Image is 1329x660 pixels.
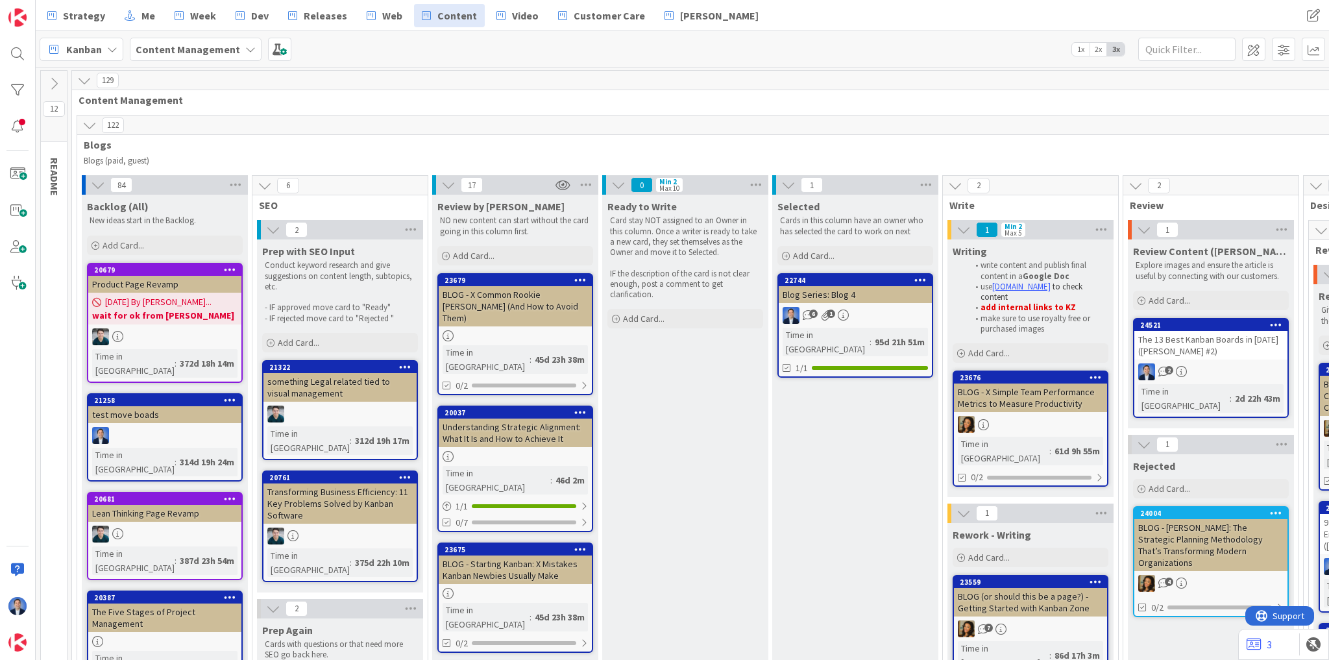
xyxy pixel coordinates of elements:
[439,275,592,286] div: 23679
[779,307,932,324] div: DP
[443,603,530,631] div: Time in [GEOGRAPHIC_DATA]
[968,282,1106,303] li: use
[453,250,494,262] span: Add Card...
[167,4,224,27] a: Week
[175,455,177,469] span: :
[657,4,766,27] a: [PERSON_NAME]
[796,361,808,375] span: 1/1
[262,245,355,258] span: Prep with SEO Input
[1133,506,1289,617] a: 24004BLOG - [PERSON_NAME]: The Strategic Planning Methodology That’s Transforming Modern Organiza...
[777,200,820,213] span: Selected
[1138,38,1236,61] input: Quick Filter...
[1051,444,1103,458] div: 61d 9h 55m
[88,264,241,276] div: 20679
[968,178,990,193] span: 2
[512,8,539,23] span: Video
[92,427,109,444] img: DP
[63,8,105,23] span: Strategy
[97,73,119,88] span: 129
[1140,321,1287,330] div: 24521
[136,43,240,56] b: Content Management
[92,448,175,476] div: Time in [GEOGRAPHIC_DATA]
[954,372,1107,384] div: 23676
[531,352,588,367] div: 45d 23h 38m
[1134,507,1287,519] div: 24004
[269,473,417,482] div: 20761
[263,361,417,373] div: 21322
[48,158,61,196] span: README
[102,117,124,133] span: 122
[1165,366,1173,374] span: 2
[88,505,241,522] div: Lean Thinking Page Revamp
[190,8,216,23] span: Week
[530,610,531,624] span: :
[1148,178,1170,193] span: 2
[1023,271,1069,282] strong: Google Doc
[439,407,592,447] div: 20037Understanding Strategic Alignment: What It Is and How to Achieve It
[954,620,1107,637] div: CL
[954,416,1107,433] div: CL
[968,260,1106,282] li: write content and publish final content in a
[456,500,468,513] span: 1 / 1
[92,328,109,345] img: AN
[981,281,1084,302] span: to check content
[263,528,417,544] div: AN
[954,576,1107,588] div: 23559
[1133,459,1175,472] span: Rejected
[439,407,592,419] div: 20037
[439,544,592,584] div: 23675BLOG - Starting Kanban: X Mistakes Kanban Newbies Usually Make
[278,337,319,348] span: Add Card...
[92,309,238,322] b: wait for ok from [PERSON_NAME]
[809,310,818,318] span: 6
[1090,43,1107,56] span: 2x
[280,4,355,27] a: Releases
[981,302,1076,313] strong: add internal links to KZ
[958,437,1049,465] div: Time in [GEOGRAPHIC_DATA]
[8,8,27,27] img: Visit kanbanzone.com
[267,426,350,455] div: Time in [GEOGRAPHIC_DATA]
[530,352,531,367] span: :
[88,592,241,632] div: 20387The Five Stages of Project Management
[439,544,592,556] div: 23675
[456,637,468,650] span: 0/2
[269,363,417,372] div: 21322
[954,372,1107,412] div: 23676BLOG - X Simple Team Performance Metrics to Measure Productivity
[445,545,592,554] div: 23675
[228,4,276,27] a: Dev
[437,543,593,653] a: 23675BLOG - Starting Kanban: X Mistakes Kanban Newbies Usually MakeTime in [GEOGRAPHIC_DATA]:45d ...
[382,8,402,23] span: Web
[87,263,243,383] a: 20679Product Page Revamp[DATE] By [PERSON_NAME]...wait for ok from [PERSON_NAME]ANTime in [GEOGRA...
[659,185,679,191] div: Max 10
[94,593,241,602] div: 20387
[610,269,761,300] p: IF the description of the card is not clear enough, post a comment to get clarification.
[1134,319,1287,360] div: 24521The 13 Best Kanban Boards in [DATE] ([PERSON_NAME] #2)
[958,416,975,433] img: CL
[94,265,241,275] div: 20679
[1133,318,1289,418] a: 24521The 13 Best Kanban Boards in [DATE] ([PERSON_NAME] #2)DPTime in [GEOGRAPHIC_DATA]:2d 22h 43m
[440,215,591,237] p: NO new content can start without the card going in this column first.
[968,552,1010,563] span: Add Card...
[1134,319,1287,331] div: 24521
[443,345,530,374] div: Time in [GEOGRAPHIC_DATA]
[827,310,835,318] span: 1
[953,245,987,258] span: Writing
[251,8,269,23] span: Dev
[43,101,65,117] span: 12
[954,588,1107,617] div: BLOG (or should this be a page?) - Getting Started with Kanban Zone
[90,215,240,226] p: New ideas start in the Backlog.
[439,498,592,515] div: 1/1
[105,295,212,309] span: [DATE] By [PERSON_NAME]...
[958,620,975,637] img: CL
[439,419,592,447] div: Understanding Strategic Alignment: What It Is and How to Achieve It
[1156,437,1178,452] span: 1
[88,406,241,423] div: test move boads
[88,328,241,345] div: AN
[1134,331,1287,360] div: The 13 Best Kanban Boards in [DATE] ([PERSON_NAME] #2)
[870,335,872,349] span: :
[267,548,350,577] div: Time in [GEOGRAPHIC_DATA]
[1049,444,1051,458] span: :
[607,200,677,213] span: Ready to Write
[992,281,1051,292] a: [DOMAIN_NAME]
[793,250,835,262] span: Add Card...
[439,556,592,584] div: BLOG - Starting Kanban: X Mistakes Kanban Newbies Usually Make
